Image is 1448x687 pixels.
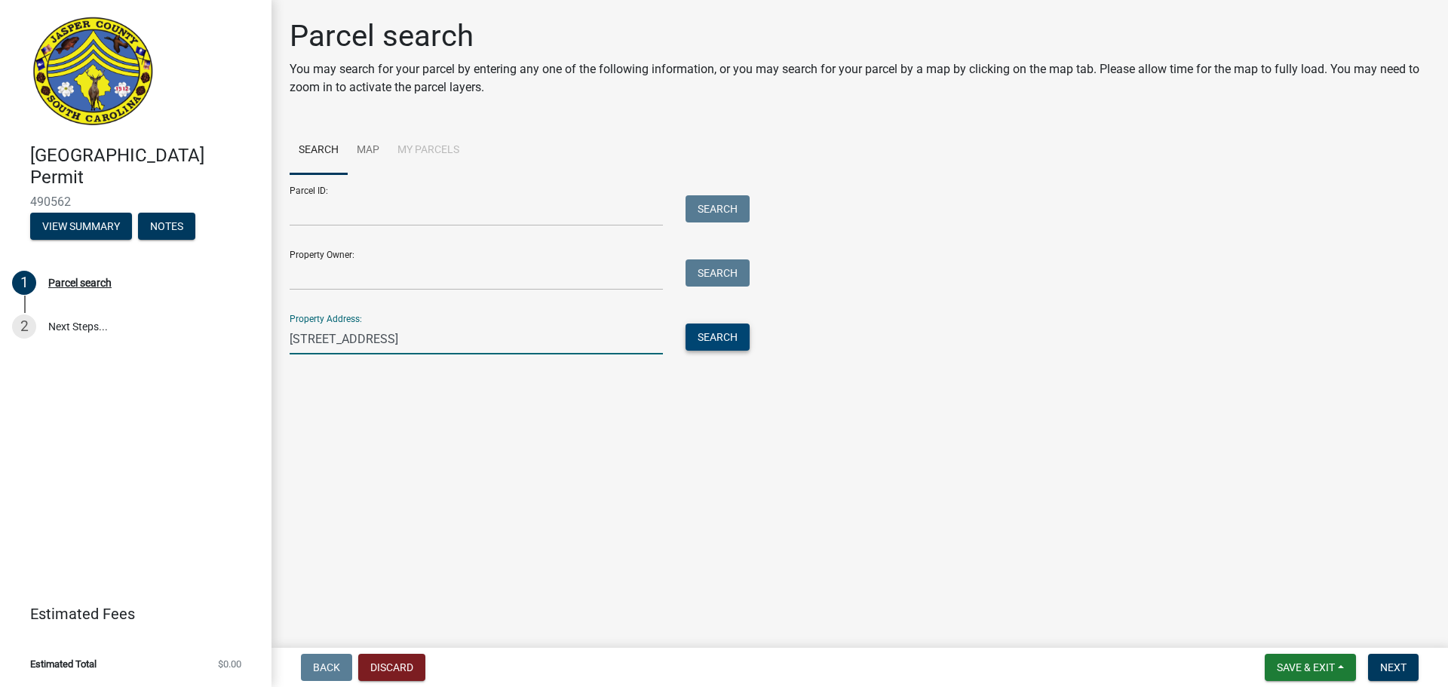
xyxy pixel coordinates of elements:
button: Back [301,654,352,681]
a: Map [348,127,388,175]
span: Back [313,661,340,673]
button: Discard [358,654,425,681]
h1: Parcel search [290,18,1430,54]
button: Search [686,259,750,287]
span: Estimated Total [30,659,97,669]
img: Jasper County, South Carolina [30,16,156,129]
wm-modal-confirm: Notes [138,221,195,233]
button: Notes [138,213,195,240]
div: 2 [12,314,36,339]
div: Parcel search [48,278,112,288]
span: 490562 [30,195,241,209]
button: Next [1368,654,1419,681]
button: Search [686,195,750,222]
h4: [GEOGRAPHIC_DATA] Permit [30,145,259,189]
button: View Summary [30,213,132,240]
div: 1 [12,271,36,295]
span: Save & Exit [1277,661,1335,673]
a: Search [290,127,348,175]
a: Estimated Fees [12,599,247,629]
wm-modal-confirm: Summary [30,221,132,233]
span: Next [1380,661,1407,673]
span: $0.00 [218,659,241,669]
button: Save & Exit [1265,654,1356,681]
p: You may search for your parcel by entering any one of the following information, or you may searc... [290,60,1430,97]
button: Search [686,324,750,351]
